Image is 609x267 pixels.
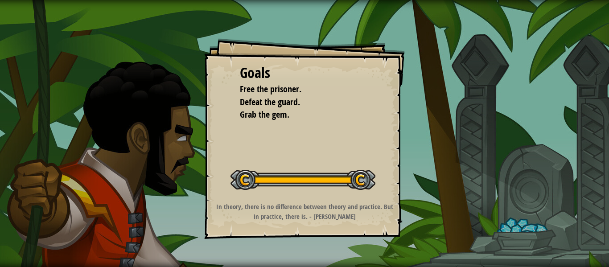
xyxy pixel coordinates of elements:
[229,96,367,109] li: Defeat the guard.
[240,83,301,95] span: Free the prisoner.
[240,108,289,120] span: Grab the gem.
[240,63,369,83] div: Goals
[229,108,367,121] li: Grab the gem.
[216,202,393,221] strong: In theory, there is no difference between theory and practice. But in practice, there is. - [PERS...
[240,96,300,108] span: Defeat the guard.
[229,83,367,96] li: Free the prisoner.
